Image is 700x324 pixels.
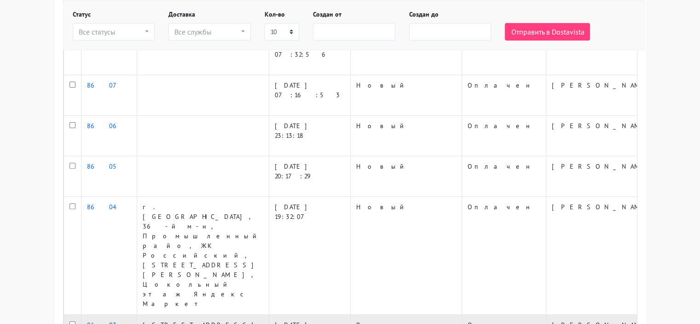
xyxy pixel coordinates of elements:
[409,10,439,19] label: Создан до
[546,116,666,156] td: [PERSON_NAME]
[350,116,462,156] td: Новый
[350,75,462,116] td: Новый
[546,197,666,315] td: [PERSON_NAME]
[350,35,462,75] td: Новый
[137,197,269,315] td: г. [GEOGRAPHIC_DATA], 36-й м-н, Промышленный райо, ЖК Российский, [STREET_ADDRESS][PERSON_NAME], ...
[168,10,195,19] label: Доставка
[265,10,285,19] label: Кол-во
[462,156,546,197] td: Оплачен
[269,75,350,116] td: [DATE] 07:16:53
[87,203,116,211] a: 8604
[87,162,129,171] a: 8605
[350,156,462,197] td: Новый
[174,26,239,37] div: Все службы
[269,197,350,315] td: [DATE] 19:32:07
[462,35,546,75] td: Оплачен
[546,75,666,116] td: [PERSON_NAME]
[462,116,546,156] td: Оплачен
[505,23,590,41] button: Отправить в Dostavista
[73,10,91,19] label: Статус
[313,10,341,19] label: Создан от
[546,35,666,75] td: [PERSON_NAME]
[462,197,546,315] td: Оплачен
[79,26,144,37] div: Все статусы
[87,122,131,130] a: 8606
[269,156,350,197] td: [DATE] 20:17:29
[87,81,125,89] a: 8607
[350,197,462,315] td: Новый
[73,23,155,41] button: Все статусы
[168,23,251,41] button: Все службы
[269,35,350,75] td: [DATE] 07:32:56
[546,156,666,197] td: [PERSON_NAME]
[462,75,546,116] td: Оплачен
[269,116,350,156] td: [DATE] 23:13:18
